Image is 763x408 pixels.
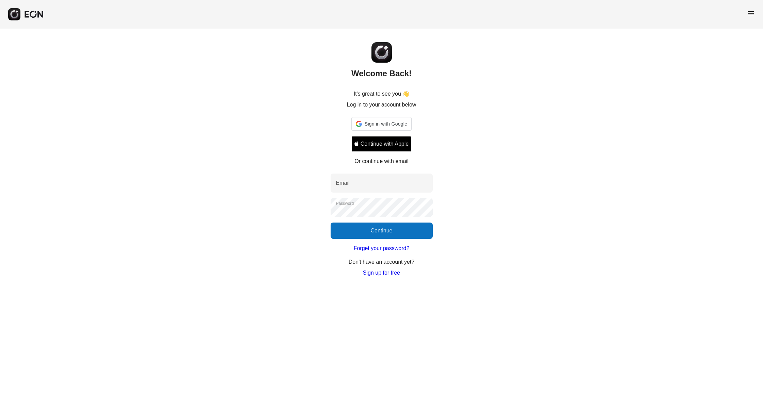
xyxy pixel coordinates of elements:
[347,101,416,109] p: Log in to your account below
[354,157,408,165] p: Or continue with email
[365,120,407,128] span: Sign in with Google
[747,9,755,17] span: menu
[331,223,433,239] button: Continue
[354,244,410,252] a: Forget your password?
[351,117,412,131] div: Sign in with Google
[363,269,400,277] a: Sign up for free
[349,258,414,266] p: Don't have an account yet?
[354,90,410,98] p: It's great to see you 👋
[336,179,350,187] label: Email
[351,136,412,152] button: Signin with apple ID
[351,68,412,79] h2: Welcome Back!
[336,201,354,206] label: Password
